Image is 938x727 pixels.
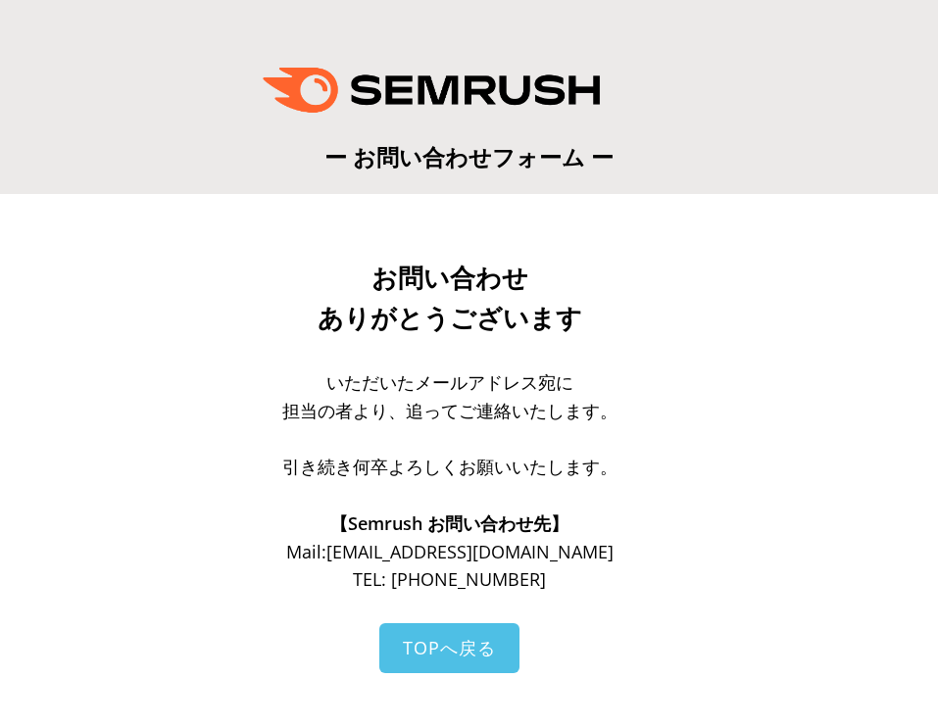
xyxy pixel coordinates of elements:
span: TEL: [PHONE_NUMBER] [353,567,546,591]
a: TOPへ戻る [379,623,519,673]
span: ありがとうございます [318,304,582,333]
span: 【Semrush お問い合わせ先】 [330,511,568,535]
span: 引き続き何卒よろしくお願いいたします。 [282,455,617,478]
span: いただいたメールアドレス宛に [326,370,573,394]
span: ー お問い合わせフォーム ー [324,141,614,172]
span: 担当の者より、追ってご連絡いたします。 [282,399,617,422]
span: お問い合わせ [371,264,528,293]
span: Mail: [EMAIL_ADDRESS][DOMAIN_NAME] [286,540,614,563]
span: TOPへ戻る [403,636,496,659]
